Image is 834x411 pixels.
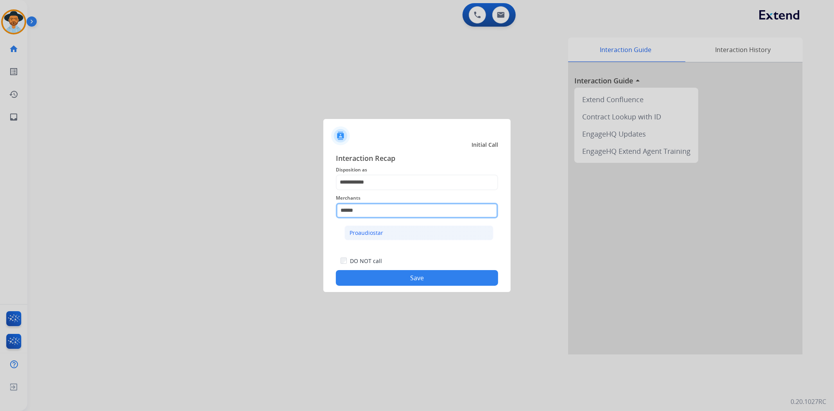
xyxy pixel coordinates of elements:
[791,397,826,406] p: 0.20.1027RC
[336,193,498,203] span: Merchants
[331,126,350,145] img: contactIcon
[350,257,382,265] label: DO NOT call
[350,229,383,237] div: Proaudiostar
[472,141,498,149] span: Initial Call
[336,270,498,286] button: Save
[336,165,498,175] span: Disposition as
[336,153,498,165] span: Interaction Recap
